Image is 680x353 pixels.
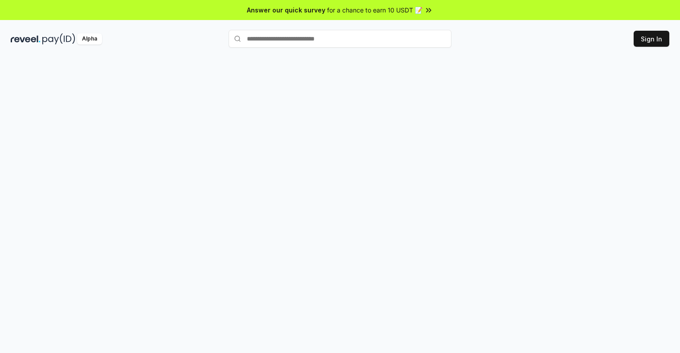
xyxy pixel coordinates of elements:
[327,5,422,15] span: for a chance to earn 10 USDT 📝
[247,5,325,15] span: Answer our quick survey
[77,33,102,45] div: Alpha
[11,33,41,45] img: reveel_dark
[634,31,669,47] button: Sign In
[42,33,75,45] img: pay_id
